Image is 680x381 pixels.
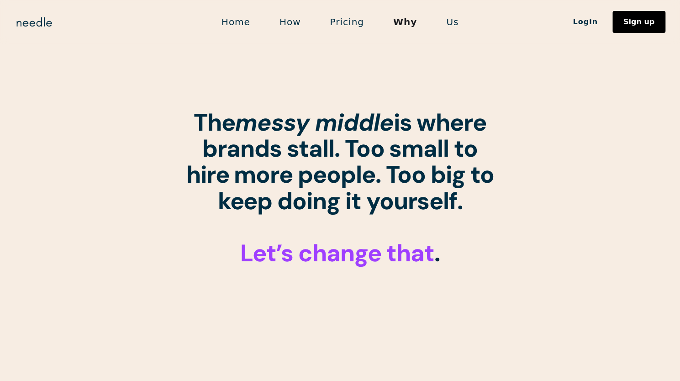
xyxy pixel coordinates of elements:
[185,110,496,266] h1: . ‍ ‍ .
[235,107,394,138] em: messy middle
[558,14,612,30] a: Login
[240,238,434,269] span: Let’s change that
[207,12,265,32] a: Home
[315,12,378,32] a: Pricing
[379,12,432,32] a: Why
[432,12,473,32] a: Us
[623,18,654,26] div: Sign up
[612,11,665,33] a: Sign up
[186,107,494,217] strong: The is where brands stall. Too small to hire more people. Too big to keep doing it yourself
[265,12,316,32] a: How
